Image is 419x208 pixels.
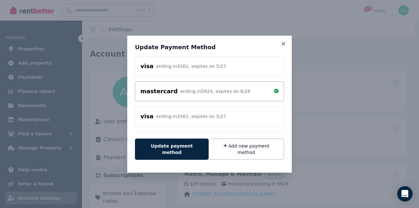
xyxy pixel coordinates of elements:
[156,113,226,120] div: ending in 3301 , expires on 5 / 27
[140,112,154,121] div: visa
[156,63,226,69] div: ending in 3301 , expires on 5 / 27
[180,88,250,95] div: ending in 5924 , expires on 6 / 26
[209,139,284,160] button: Add new payment method
[135,139,209,160] button: Update payment method
[397,186,413,202] div: Open Intercom Messenger
[140,87,178,96] div: mastercard
[140,62,154,71] div: visa
[135,43,284,51] h3: Update Payment Method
